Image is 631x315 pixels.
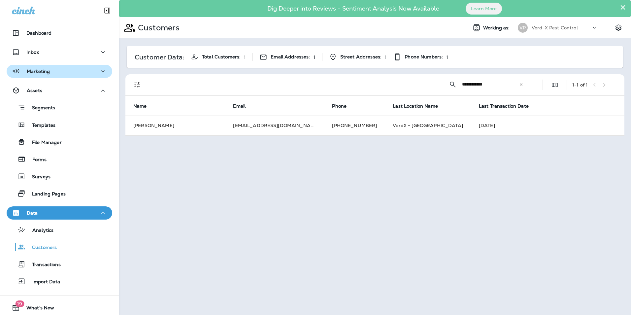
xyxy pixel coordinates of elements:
[27,69,50,74] p: Marketing
[7,274,112,288] button: Import Data
[271,54,310,60] span: Email Addresses:
[125,116,225,135] td: [PERSON_NAME]
[393,122,463,128] span: VerdX - [GEOGRAPHIC_DATA]
[483,25,511,31] span: Working as:
[233,103,254,109] span: Email
[332,103,355,109] span: Phone
[133,103,147,109] span: Name
[7,84,112,97] button: Assets
[7,26,112,40] button: Dashboard
[620,2,626,13] button: Close
[20,305,54,313] span: What's New
[98,4,116,17] button: Collapse Sidebar
[7,206,112,220] button: Data
[7,187,112,200] button: Landing Pages
[471,116,624,135] td: [DATE]
[26,157,47,163] p: Forms
[133,103,155,109] span: Name
[225,116,324,135] td: [EMAIL_ADDRESS][DOMAIN_NAME]
[324,116,385,135] td: [PHONE_NUMBER]
[7,118,112,132] button: Templates
[202,54,241,60] span: Total Customers:
[248,8,458,10] p: Dig Deeper into Reviews - Sentiment Analysis Now Available
[393,103,438,109] span: Last Location Name
[385,54,387,60] p: 1
[25,140,62,146] p: File Manager
[7,169,112,183] button: Surveys
[446,54,448,60] p: 1
[572,82,588,87] div: 1 - 1 of 1
[518,23,528,33] div: VP
[479,103,529,109] span: Last Transaction Date
[131,78,144,91] button: Filters
[446,78,459,91] button: Collapse Search
[25,105,55,112] p: Segments
[314,54,315,60] p: 1
[393,103,447,109] span: Last Location Name
[27,210,38,216] p: Data
[25,245,57,251] p: Customers
[25,191,66,197] p: Landing Pages
[26,227,53,234] p: Analytics
[7,152,112,166] button: Forms
[340,54,382,60] span: Street Addresses:
[532,25,578,30] p: Verd-X Pest Control
[7,46,112,59] button: Inbox
[25,262,61,268] p: Transactions
[27,88,42,93] p: Assets
[25,122,55,129] p: Templates
[25,174,50,180] p: Surveys
[332,103,347,109] span: Phone
[479,103,537,109] span: Last Transaction Date
[7,223,112,237] button: Analytics
[233,103,246,109] span: Email
[26,279,60,285] p: Import Data
[548,78,561,91] button: Edit Fields
[15,300,24,307] span: 19
[135,54,184,60] p: Customer Data:
[405,54,443,60] span: Phone Numbers:
[7,135,112,149] button: File Manager
[613,22,624,34] button: Settings
[244,54,246,60] p: 1
[466,3,502,15] button: Learn More
[7,240,112,254] button: Customers
[7,65,112,78] button: Marketing
[135,23,180,33] p: Customers
[7,257,112,271] button: Transactions
[7,301,112,314] button: 19What's New
[26,50,39,55] p: Inbox
[26,30,51,36] p: Dashboard
[7,100,112,115] button: Segments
